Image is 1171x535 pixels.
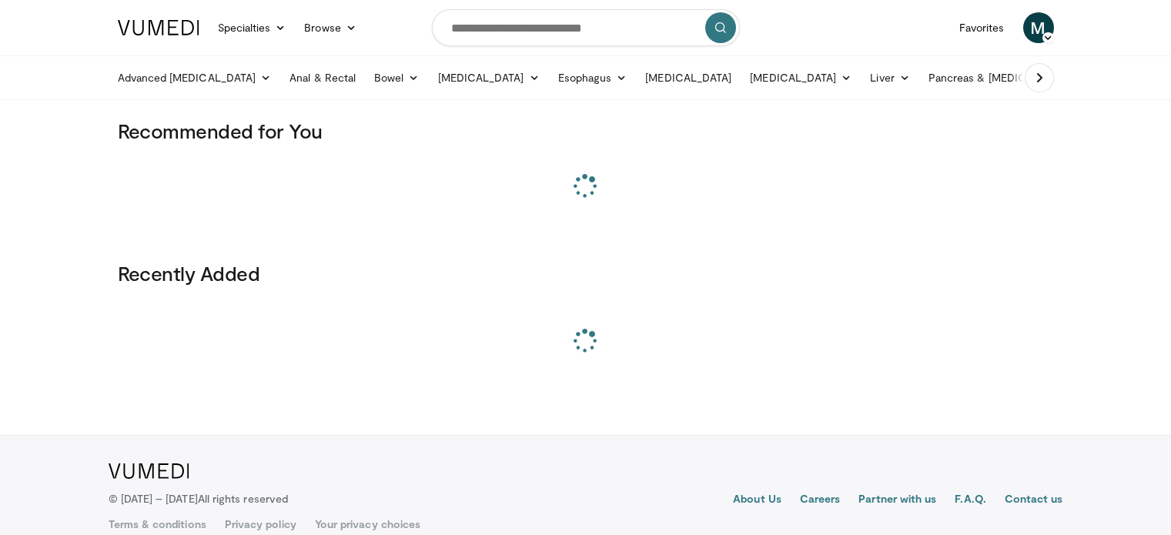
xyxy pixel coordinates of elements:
a: Pancreas & [MEDICAL_DATA] [919,62,1099,93]
a: Browse [295,12,366,43]
a: Liver [861,62,918,93]
a: Privacy policy [225,517,296,532]
a: [MEDICAL_DATA] [636,62,741,93]
img: VuMedi Logo [109,463,189,479]
a: About Us [733,491,781,510]
a: Anal & Rectal [280,62,365,93]
img: VuMedi Logo [118,20,199,35]
a: Careers [800,491,841,510]
span: All rights reserved [198,492,288,505]
input: Search topics, interventions [432,9,740,46]
a: [MEDICAL_DATA] [741,62,861,93]
a: Advanced [MEDICAL_DATA] [109,62,281,93]
a: Favorites [950,12,1014,43]
a: M [1023,12,1054,43]
a: Specialties [209,12,296,43]
p: © [DATE] – [DATE] [109,491,289,507]
a: Terms & conditions [109,517,206,532]
a: Esophagus [549,62,637,93]
a: Bowel [365,62,428,93]
a: Contact us [1005,491,1063,510]
a: [MEDICAL_DATA] [429,62,549,93]
h3: Recommended for You [118,119,1054,143]
a: F.A.Q. [955,491,985,510]
a: Your privacy choices [315,517,420,532]
a: Partner with us [858,491,936,510]
h3: Recently Added [118,261,1054,286]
